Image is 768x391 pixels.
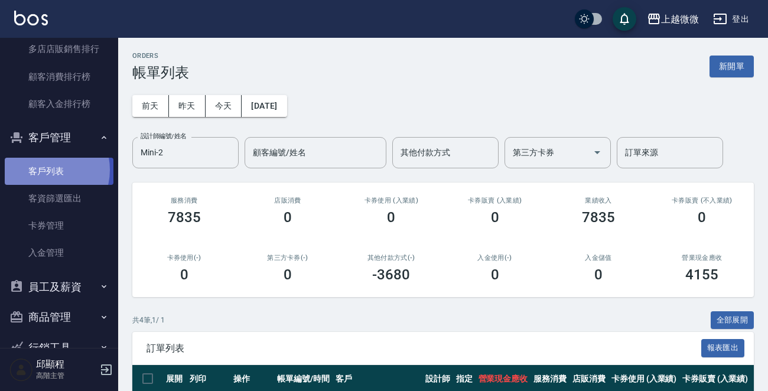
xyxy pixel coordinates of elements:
[698,209,706,226] h3: 0
[5,239,113,266] a: 入金管理
[147,254,222,262] h2: 卡券使用(-)
[491,266,499,283] h3: 0
[594,266,603,283] h3: 0
[665,197,740,204] h2: 卡券販賣 (不入業績)
[5,63,113,90] a: 顧客消費排行榜
[642,7,704,31] button: 上越微微
[5,302,113,333] button: 商品管理
[5,122,113,153] button: 客戶管理
[701,339,745,357] button: 報表匯出
[372,266,410,283] h3: -3680
[147,197,222,204] h3: 服務消費
[457,197,532,204] h2: 卡券販賣 (入業績)
[132,95,169,117] button: 前天
[250,254,325,262] h2: 第三方卡券(-)
[710,60,754,71] a: 新開單
[387,209,395,226] h3: 0
[354,197,429,204] h2: 卡券使用 (入業績)
[661,12,699,27] div: 上越微微
[613,7,636,31] button: save
[701,342,745,353] a: 報表匯出
[147,343,701,354] span: 訂單列表
[665,254,740,262] h2: 營業現金應收
[36,359,96,370] h5: 邱顯程
[685,266,718,283] h3: 4155
[457,254,532,262] h2: 入金使用(-)
[711,311,754,330] button: 全部展開
[169,95,206,117] button: 昨天
[561,197,636,204] h2: 業績收入
[491,209,499,226] h3: 0
[206,95,242,117] button: 今天
[5,333,113,363] button: 行銷工具
[141,132,187,141] label: 設計師編號/姓名
[5,272,113,302] button: 員工及薪資
[354,254,429,262] h2: 其他付款方式(-)
[582,209,615,226] h3: 7835
[284,266,292,283] h3: 0
[5,212,113,239] a: 卡券管理
[14,11,48,25] img: Logo
[168,209,201,226] h3: 7835
[132,315,165,325] p: 共 4 筆, 1 / 1
[242,95,287,117] button: [DATE]
[132,64,189,81] h3: 帳單列表
[5,185,113,212] a: 客資篩選匯出
[9,358,33,382] img: Person
[5,90,113,118] a: 顧客入金排行榜
[132,52,189,60] h2: ORDERS
[5,158,113,185] a: 客戶列表
[180,266,188,283] h3: 0
[708,8,754,30] button: 登出
[250,197,325,204] h2: 店販消費
[561,254,636,262] h2: 入金儲值
[36,370,96,381] p: 高階主管
[588,143,607,162] button: Open
[5,35,113,63] a: 多店店販銷售排行
[284,209,292,226] h3: 0
[710,56,754,77] button: 新開單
